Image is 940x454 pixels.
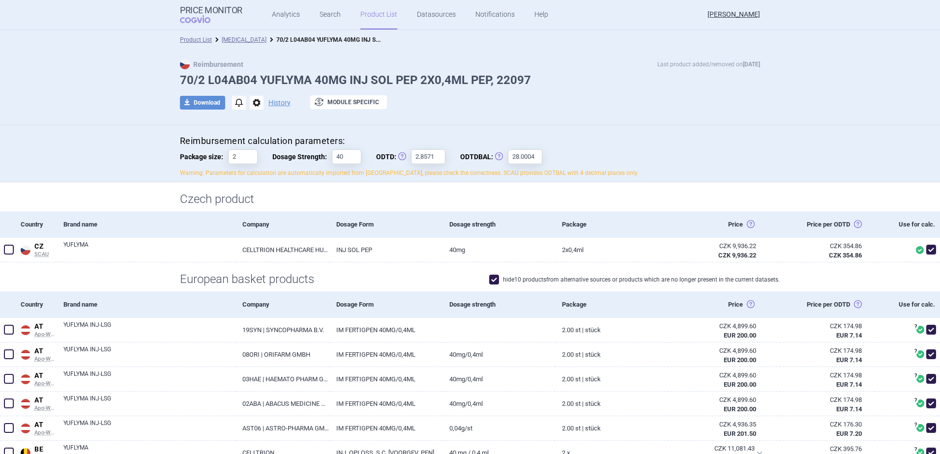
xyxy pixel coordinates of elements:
[724,430,756,437] strong: EUR 201.50
[329,367,441,391] a: IM FERTIGPEN 40MG/0,4ML
[780,392,874,417] a: CZK 174.98EUR 7.14
[675,322,756,340] abbr: SP-CAU-010 Rakousko
[912,397,918,403] span: ?
[780,238,874,263] a: CZK 354.86CZK 354.86
[675,444,755,453] div: CZK 11,081.43
[329,342,441,367] a: IM FERTIGPEN 40MG/0,4ML
[34,371,56,380] span: AT
[555,367,667,391] a: 2.00 ST | Stück
[788,420,862,429] div: CZK 176.30
[63,345,235,363] a: YUFLYMA INJ-LSG
[788,396,862,404] div: CZK 174.98
[34,356,56,363] span: Apo-Warenv.II
[21,325,30,335] img: Austria
[332,149,361,164] input: Dosage Strength:
[21,350,30,360] img: Austria
[836,332,862,339] strong: EUR 7.14
[912,447,918,453] span: ?
[63,394,235,412] a: YUFLYMA INJ-LSG
[212,35,266,45] li: adalimumab
[743,61,760,68] strong: [DATE]
[18,320,56,338] a: ATATApo-Warenv.II
[34,251,56,258] span: SCAU
[555,211,667,238] div: Package
[780,291,874,318] div: Price per ODTD
[675,420,756,429] div: CZK 4,936.35
[829,252,862,259] strong: CZK 354.86
[555,318,667,342] a: 2.00 ST | Stück
[235,367,329,391] a: 03HAE | HAEMATO PHARM GMBH
[34,242,56,251] span: CZ
[63,419,235,436] a: YUFLYMA INJ-LSG
[56,211,235,238] div: Brand name
[411,149,445,164] input: ODTD:
[718,252,756,259] strong: CZK 9,936.22
[442,342,555,367] a: 40MG/0,4ML
[180,35,212,45] li: Product List
[836,381,862,388] strong: EUR 7.14
[874,211,940,238] div: Use for calc.
[18,419,56,436] a: ATATApo-Warenv.I
[235,238,329,262] a: CELLTRION HEALTHCARE HUNGARY KFT., [GEOGRAPHIC_DATA]
[442,416,555,440] a: 0,04G/ST
[912,324,918,330] span: ?
[555,291,667,318] div: Package
[836,356,862,364] strong: EUR 7.14
[555,416,667,440] a: 2.00 ST | Stück
[310,95,387,109] button: Module specific
[675,322,756,331] div: CZK 4,899.60
[329,291,441,318] div: Dosage Form
[180,135,760,147] h4: Reimbursement calculation parameters:
[18,345,56,362] a: ATATApo-Warenv.II
[18,369,56,387] a: ATATApo-Warenv.II
[675,420,756,438] abbr: SP-CAU-010 Rakousko
[788,445,862,454] div: CZK 395.76
[874,291,940,318] div: Use for calc.
[34,380,56,387] span: Apo-Warenv.II
[329,318,441,342] a: IM FERTIGPEN 40MG/0,4ML
[442,238,555,262] a: 40MG
[724,356,756,364] strong: EUR 200.00
[836,430,862,437] strong: EUR 7.20
[555,238,667,262] a: 2X0,4ML
[836,405,862,413] strong: EUR 7.14
[675,371,756,389] abbr: SP-CAU-010 Rakousko
[21,424,30,433] img: Austria
[276,34,454,44] strong: 70/2 L04AB04 YUFLYMA 40MG INJ SOL PEP 2X0,4ML PEP, 22097
[180,36,212,43] a: Product List
[180,5,242,15] strong: Price Monitor
[675,396,756,404] div: CZK 4,899.60
[780,367,874,393] a: CZK 174.98EUR 7.14
[235,416,329,440] a: AST06 | ASTRO-PHARMA GMBH
[442,392,555,416] a: 40MG/0,4ML
[34,405,56,412] span: Apo-Warenv.II
[668,291,780,318] div: Price
[675,346,756,364] abbr: SP-CAU-010 Rakousko
[180,272,760,286] h1: European basket products
[21,374,30,384] img: Austria
[780,342,874,368] a: CZK 174.98EUR 7.14
[180,169,760,177] p: Warning: Parameters for calculation are automatically imported from [GEOGRAPHIC_DATA], please che...
[329,416,441,440] a: IM FERTIGPEN 40MG/0,4ML
[668,211,780,238] div: Price
[18,394,56,411] a: ATATApo-Warenv.II
[34,347,56,356] span: AT
[21,245,30,255] img: Czech Republic
[724,405,756,413] strong: EUR 200.00
[272,149,332,164] span: Dosage Strength:
[180,5,242,24] a: Price MonitorCOGVIO
[555,392,667,416] a: 2.00 ST | Stück
[329,211,441,238] div: Dosage Form
[912,348,918,354] span: ?
[180,73,760,87] h1: 70/2 L04AB04 YUFLYMA 40MG INJ SOL PEP 2X0,4ML PEP, 22097
[912,422,918,428] span: ?
[56,291,235,318] div: Brand name
[788,322,862,331] div: CZK 174.98
[788,371,862,380] div: CZK 174.98
[268,99,291,106] button: History
[180,15,224,23] span: COGVIO
[34,396,56,405] span: AT
[555,342,667,367] a: 2.00 ST | Stück
[180,59,190,69] img: CZ
[780,318,874,343] a: CZK 174.98EUR 7.14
